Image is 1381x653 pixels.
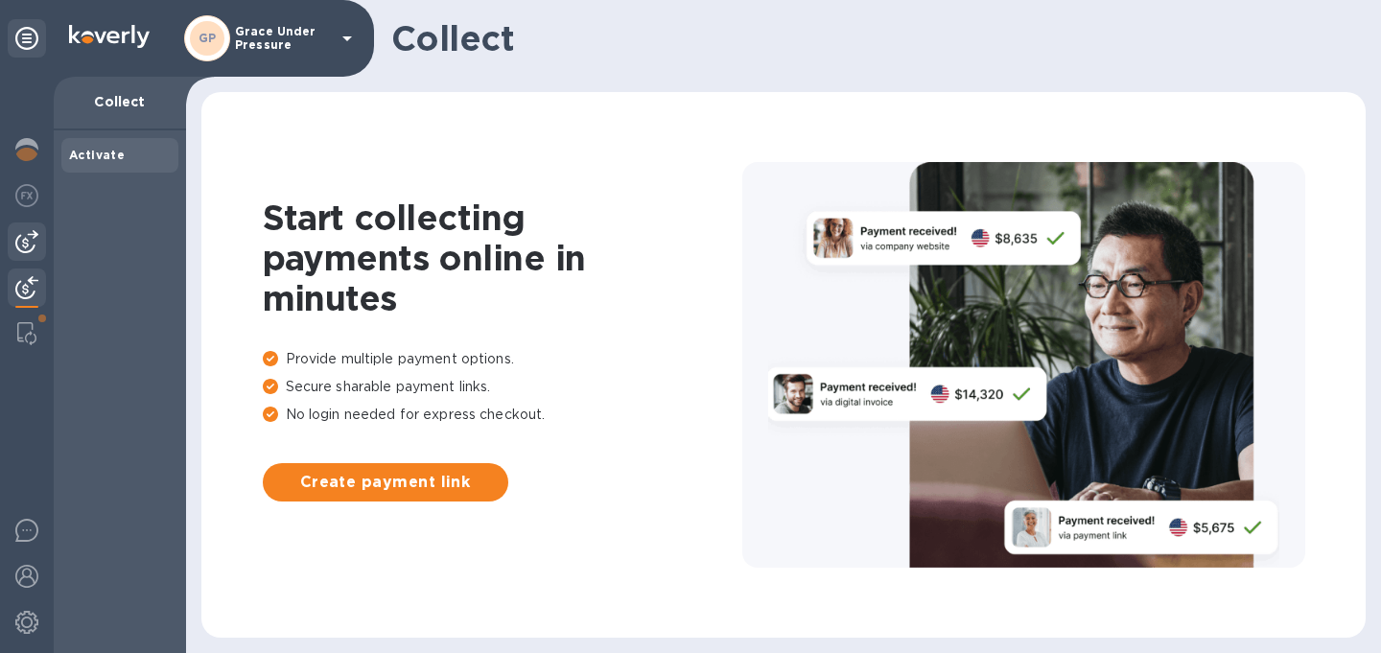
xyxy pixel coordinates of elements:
img: Logo [69,25,150,48]
button: Create payment link [263,463,508,501]
span: Create payment link [278,471,493,494]
h1: Start collecting payments online in minutes [263,198,742,318]
b: GP [199,31,217,45]
p: Secure sharable payment links. [263,377,742,397]
b: Activate [69,148,125,162]
h1: Collect [391,18,1350,58]
div: Unpin categories [8,19,46,58]
img: Foreign exchange [15,184,38,207]
p: Grace Under Pressure [235,25,331,52]
p: Collect [69,92,171,111]
p: No login needed for express checkout. [263,405,742,425]
p: Provide multiple payment options. [263,349,742,369]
